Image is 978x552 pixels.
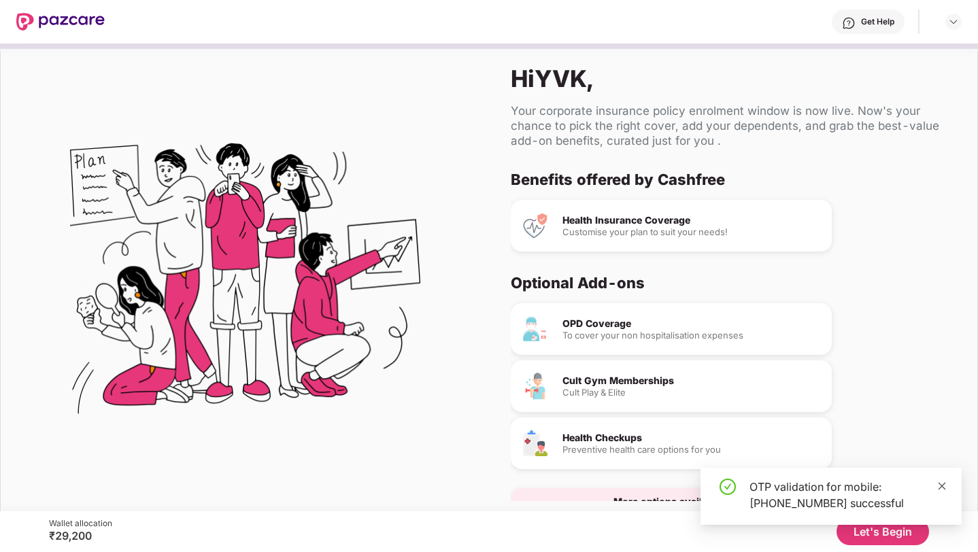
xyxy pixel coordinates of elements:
[948,16,959,27] img: svg+xml;base64,PHN2ZyBpZD0iRHJvcGRvd24tMzJ4MzIiIHhtbG5zPSJodHRwOi8vd3d3LnczLm9yZy8yMDAwL3N2ZyIgd2...
[49,529,112,542] div: ₹29,200
[511,170,945,189] div: Benefits offered by Cashfree
[522,373,549,400] img: Cult Gym Memberships
[562,376,821,385] div: Cult Gym Memberships
[522,315,549,343] img: OPD Coverage
[613,497,730,506] div: More options available...
[562,215,821,225] div: Health Insurance Coverage
[70,108,420,458] img: Flex Benefits Illustration
[562,445,821,454] div: Preventive health care options for you
[511,103,956,148] div: Your corporate insurance policy enrolment window is now live. Now's your chance to pick the right...
[937,481,947,491] span: close
[522,212,549,239] img: Health Insurance Coverage
[16,13,105,31] img: New Pazcare Logo
[842,16,856,30] img: svg+xml;base64,PHN2ZyBpZD0iSGVscC0zMngzMiIgeG1sbnM9Imh0dHA6Ly93d3cudzMub3JnLzIwMDAvc3ZnIiB3aWR0aD...
[511,65,956,92] div: Hi YVK ,
[749,479,945,511] div: OTP validation for mobile: [PHONE_NUMBER] successful
[562,433,821,443] div: Health Checkups
[49,518,112,529] div: Wallet allocation
[720,479,736,495] span: check-circle
[562,388,821,397] div: Cult Play & Elite
[562,331,821,340] div: To cover your non hospitalisation expenses
[511,273,945,292] div: Optional Add-ons
[861,16,894,27] div: Get Help
[562,228,821,237] div: Customise your plan to suit your needs!
[562,319,821,328] div: OPD Coverage
[522,430,549,457] img: Health Checkups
